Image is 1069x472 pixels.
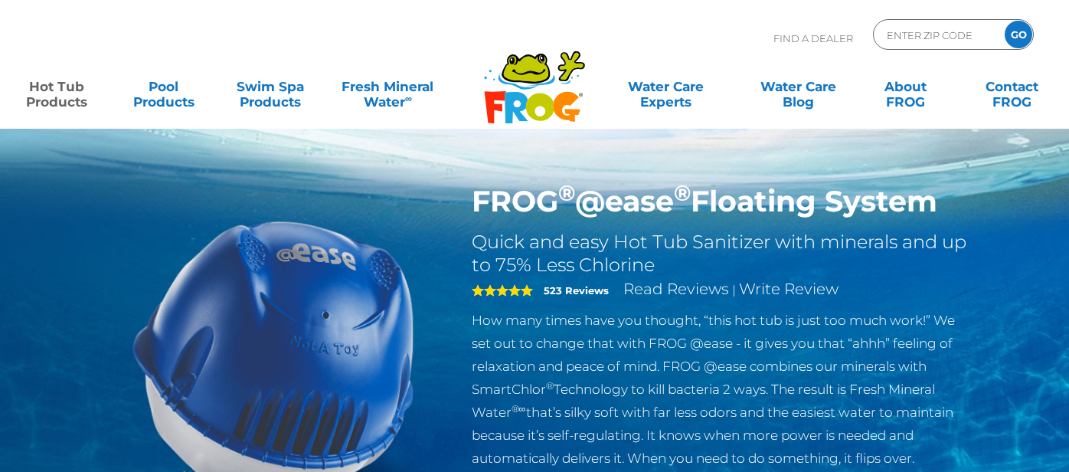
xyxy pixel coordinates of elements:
[674,179,691,206] sup: ®
[544,284,609,297] strong: 523 Reviews
[546,380,554,392] sup: ®
[476,31,593,124] img: Frog Products Logo
[405,93,412,104] sup: ∞
[739,280,839,298] a: Write Review
[558,179,575,206] sup: ®
[598,71,733,102] a: Water CareExperts
[623,280,729,298] a: Read Reviews
[864,71,946,102] a: AboutFROG
[1005,21,1032,48] input: GO
[773,19,853,57] p: Find A Dealer
[732,283,736,297] span: |
[229,71,312,102] a: Swim SpaProducts
[122,71,204,102] a: PoolProducts
[757,71,840,102] a: Water CareBlog
[472,309,972,470] p: How many times have you thought, “this hot tub is just too much work!” We set out to change that ...
[472,231,972,277] h2: Quick and easy Hot Tub Sanitizer with minerals and up to 75% Less Chlorine
[472,284,533,297] span: 5
[512,403,526,415] sup: ®∞
[335,71,440,102] a: Fresh MineralWater∞
[472,184,972,219] h1: FROG @ease Floating System
[971,71,1054,102] a: ContactFROG
[15,71,98,102] a: Hot TubProducts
